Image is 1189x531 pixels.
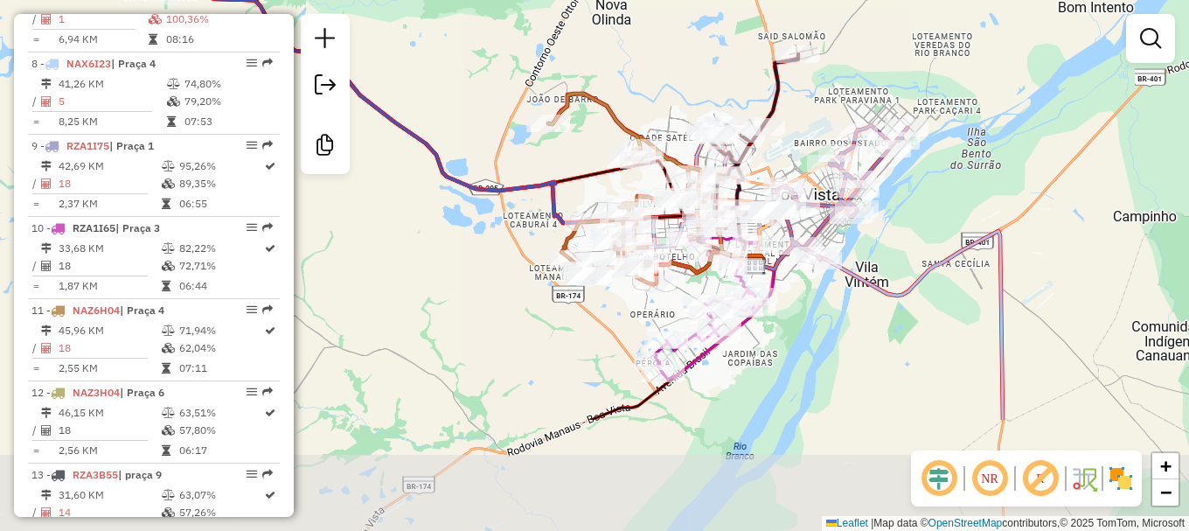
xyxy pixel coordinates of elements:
td: 57,26% [178,504,263,521]
em: Rota exportada [262,222,273,233]
span: | Praça 1 [109,139,154,152]
td: 72,71% [178,257,263,275]
td: 62,04% [178,339,263,357]
span: | Praça 4 [111,57,156,70]
span: Exibir rótulo [1019,458,1061,500]
i: Distância Total [41,79,52,89]
td: 42,69 KM [58,157,161,175]
span: Ocultar deslocamento [918,458,960,500]
i: % de utilização do peso [162,490,175,500]
span: | praça 9 [118,468,162,481]
span: NAZ3H04 [73,386,120,399]
i: Distância Total [41,243,52,254]
div: Atividade não roteirizada - ASSAI BOA VISTA [751,202,795,220]
i: % de utilização do peso [167,79,180,89]
i: Total de Atividades [41,14,52,24]
td: / [31,504,40,521]
i: % de utilização do peso [162,243,175,254]
span: 12 - [31,386,164,399]
em: Rota exportada [262,140,273,150]
img: Amascol - Boa Vista [744,253,767,276]
img: Exibir/Ocultar setores [1107,465,1135,493]
i: Tempo total em rota [162,363,170,374]
td: 18 [58,422,161,439]
td: 31,60 KM [58,486,161,504]
td: 06:55 [178,195,263,213]
span: RZA1I75 [66,139,109,152]
td: 100,36% [165,10,263,28]
a: OpenStreetMap [928,517,1003,529]
td: / [31,93,40,110]
i: Total de Atividades [41,507,52,518]
i: % de utilização da cubagem [149,14,162,24]
td: / [31,422,40,439]
a: Leaflet [826,517,868,529]
span: RZA3B55 [73,468,118,481]
div: Atividade não roteirizada - ASSAI BOA VISTA [752,202,796,220]
td: 2,55 KM [58,360,161,377]
td: 06:17 [178,442,263,459]
span: | Praça 4 [120,304,164,317]
td: 07:11 [178,360,263,377]
td: 89,35% [178,175,263,192]
td: / [31,10,40,28]
span: 8 - [31,57,156,70]
em: Rota exportada [262,469,273,479]
span: Ocultar NR [969,458,1011,500]
span: − [1160,481,1172,503]
em: Rota exportada [262,387,273,397]
div: Map data © contributors,© 2025 TomTom, Microsoft [822,516,1189,531]
span: RZA1I65 [73,221,115,234]
td: 06:44 [178,277,263,295]
td: 74,80% [184,75,272,93]
span: 10 - [31,221,160,234]
i: % de utilização da cubagem [162,178,175,189]
em: Opções [247,304,257,315]
td: 8,25 KM [58,113,166,130]
td: = [31,31,40,48]
img: Fluxo de ruas [1070,465,1098,493]
td: 57,80% [178,422,263,439]
i: Tempo total em rota [162,445,170,456]
i: Tempo total em rota [162,281,170,291]
td: 18 [58,175,161,192]
td: = [31,360,40,377]
em: Opções [247,222,257,233]
em: Rota exportada [262,304,273,315]
td: 95,26% [178,157,263,175]
i: % de utilização da cubagem [167,96,180,107]
i: Rota otimizada [265,490,275,500]
td: 41,26 KM [58,75,166,93]
a: Criar modelo [308,128,343,167]
div: Atividade não roteirizada - SALOME BAR [867,140,911,157]
span: 13 - [31,468,162,481]
td: 82,22% [178,240,263,257]
em: Opções [247,58,257,68]
td: = [31,113,40,130]
i: Total de Atividades [41,96,52,107]
a: Exportar sessão [308,67,343,107]
td: 71,94% [178,322,263,339]
span: + [1160,455,1172,477]
i: Rota otimizada [265,408,275,418]
td: 1 [58,10,148,28]
td: = [31,277,40,295]
td: / [31,339,40,357]
td: 33,68 KM [58,240,161,257]
a: Nova sessão e pesquisa [308,21,343,60]
i: % de utilização da cubagem [162,425,175,436]
i: Total de Atividades [41,343,52,353]
td: 07:53 [184,113,272,130]
td: 2,37 KM [58,195,161,213]
td: 46,15 KM [58,404,161,422]
span: 9 - [31,139,154,152]
td: 5 [58,93,166,110]
td: 79,20% [184,93,272,110]
span: NAZ6H04 [73,304,120,317]
i: Tempo total em rota [149,34,157,45]
td: 18 [58,257,161,275]
i: Total de Atividades [41,261,52,271]
i: % de utilização do peso [162,161,175,171]
i: % de utilização da cubagem [162,343,175,353]
i: Tempo total em rota [167,116,176,127]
